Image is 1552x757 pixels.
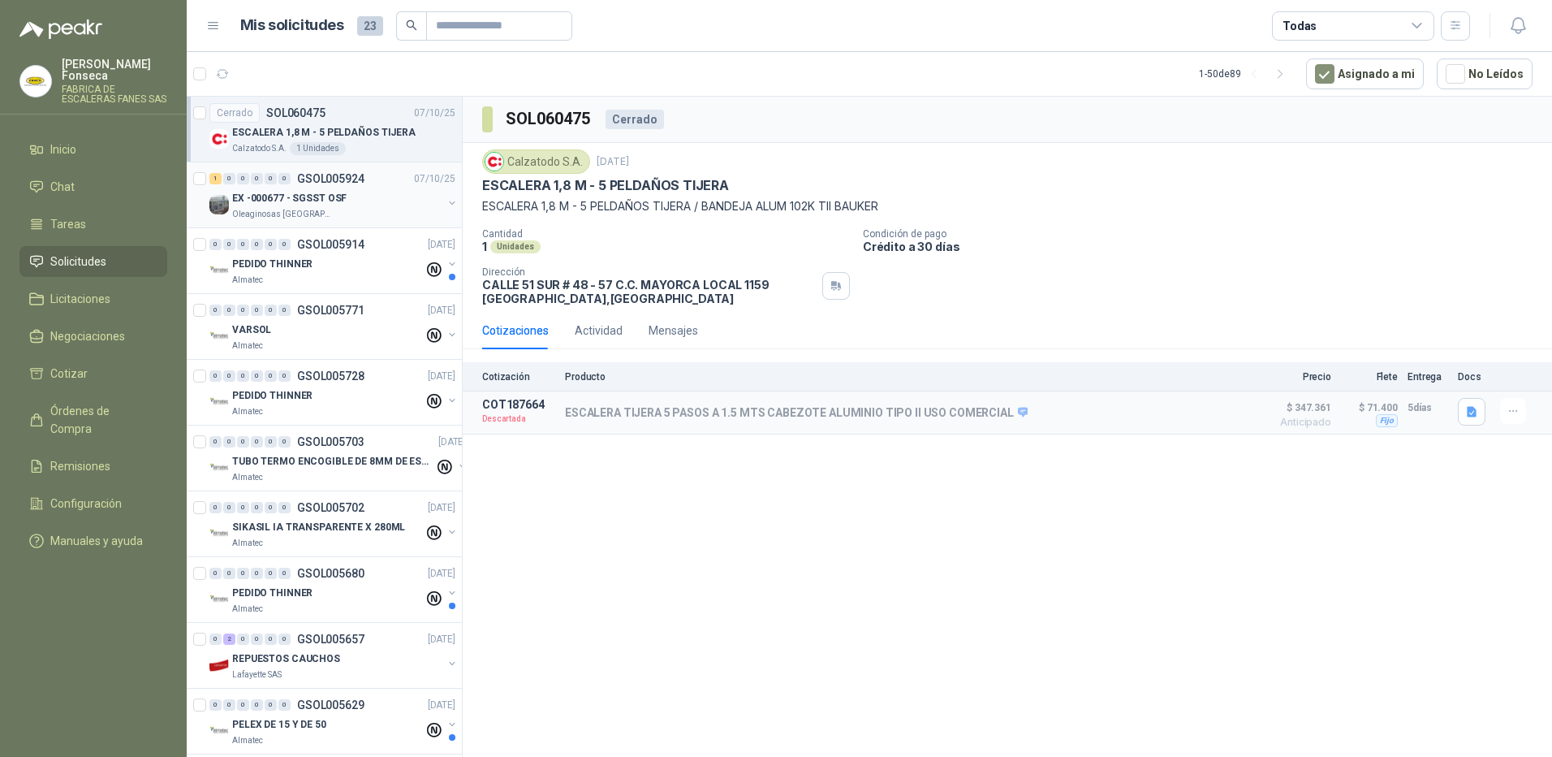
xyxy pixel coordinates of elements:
p: [DATE] [428,566,455,582]
a: 0 2 0 0 0 0 GSOL005657[DATE] Company LogoREPUESTOS CAUCHOSLafayette SAS [209,629,459,681]
p: PEDIDO THINNER [232,586,313,601]
p: Almatec [232,734,263,747]
div: 0 [209,568,222,579]
img: Logo peakr [19,19,102,39]
img: Company Logo [209,195,229,214]
div: 0 [223,436,235,448]
div: 0 [237,634,249,645]
p: GSOL005702 [297,502,364,513]
div: 0 [209,239,222,250]
img: Company Logo [209,590,229,609]
a: Cotizar [19,358,167,389]
span: $ 347.361 [1250,398,1331,417]
div: 0 [223,699,235,711]
button: No Leídos [1437,58,1533,89]
p: GSOL005924 [297,173,364,184]
div: 0 [278,699,291,711]
p: ESCALERA 1,8 M - 5 PELDAÑOS TIJERA [232,125,416,141]
p: GSOL005914 [297,239,364,250]
div: 0 [251,239,263,250]
div: 0 [237,173,249,184]
p: Almatec [232,274,263,287]
p: GSOL005728 [297,370,364,382]
div: Actividad [575,322,623,340]
span: Remisiones [50,457,110,475]
div: 0 [278,436,291,448]
a: Tareas [19,209,167,240]
p: SIKASIL IA TRANSPARENTE X 280ML [232,520,405,535]
p: REPUESTOS CAUCHOS [232,651,340,667]
a: Manuales y ayuda [19,526,167,556]
div: 0 [251,568,263,579]
div: 0 [237,502,249,513]
p: [DATE] [438,435,466,450]
div: 2 [223,634,235,645]
p: SOL060475 [266,107,325,119]
div: 0 [237,699,249,711]
div: 0 [278,173,291,184]
div: Todas [1283,17,1317,35]
p: Crédito a 30 días [863,240,1546,253]
a: CerradoSOL06047507/10/25 Company LogoESCALERA 1,8 M - 5 PELDAÑOS TIJERACalzatodo S.A.1 Unidades [187,97,462,162]
p: TUBO TERMO ENCOGIBLE DE 8MM DE ESPESOR X 5CMS [232,454,434,469]
span: Configuración [50,495,122,513]
div: 0 [278,305,291,316]
img: Company Logo [20,66,51,97]
div: 0 [209,634,222,645]
span: Inicio [50,141,76,158]
img: Company Logo [485,153,503,171]
p: CALLE 51 SUR # 48 - 57 C.C. MAYORCA LOCAL 1159 [GEOGRAPHIC_DATA] , [GEOGRAPHIC_DATA] [482,278,816,305]
div: 0 [251,699,263,711]
p: Condición de pago [863,228,1546,240]
p: EX -000677 - SGSST OSF [232,191,347,206]
div: 0 [209,370,222,382]
p: [DATE] [428,698,455,713]
a: Órdenes de Compra [19,396,167,444]
a: 0 0 0 0 0 0 GSOL005629[DATE] Company LogoPELEX DE 15 Y DE 50Almatec [209,695,459,747]
div: 0 [265,568,277,579]
p: Almatec [232,603,263,616]
p: Almatec [232,405,263,418]
div: 0 [237,370,249,382]
p: 5 días [1408,398,1448,417]
div: 0 [223,502,235,513]
a: 0 0 0 0 0 0 GSOL005703[DATE] Company LogoTUBO TERMO ENCOGIBLE DE 8MM DE ESPESOR X 5CMSAlmatec [209,432,469,484]
img: Company Logo [209,721,229,741]
div: 0 [265,370,277,382]
span: Solicitudes [50,253,106,270]
p: $ 71.400 [1341,398,1398,417]
div: 0 [209,436,222,448]
button: Asignado a mi [1306,58,1424,89]
p: ESCALERA TIJERA 5 PASOS A 1.5 MTS CABEZOTE ALUMINIO TIPO II USO COMERCIAL [565,406,1028,421]
img: Company Logo [209,392,229,412]
div: 0 [251,370,263,382]
span: Anticipado [1250,417,1331,427]
div: 0 [265,173,277,184]
div: 0 [223,568,235,579]
p: VARSOL [232,322,271,338]
a: 0 0 0 0 0 0 GSOL005702[DATE] Company LogoSIKASIL IA TRANSPARENTE X 280MLAlmatec [209,498,459,550]
div: 0 [265,305,277,316]
span: search [406,19,417,31]
div: 0 [278,502,291,513]
a: 0 0 0 0 0 0 GSOL005771[DATE] Company LogoVARSOLAlmatec [209,301,459,353]
p: Docs [1458,371,1490,383]
div: 0 [251,502,263,513]
p: [DATE] [428,237,455,253]
div: 0 [251,305,263,316]
div: 0 [223,239,235,250]
div: Unidades [490,240,541,253]
span: Manuales y ayuda [50,532,143,550]
div: 0 [251,173,263,184]
a: 0 0 0 0 0 0 GSOL005914[DATE] Company LogoPEDIDO THINNERAlmatec [209,235,459,287]
p: Dirección [482,266,816,278]
p: Entrega [1408,371,1448,383]
div: 0 [265,239,277,250]
p: [DATE] [428,303,455,318]
img: Company Logo [209,129,229,149]
div: 1 Unidades [290,142,346,155]
div: 0 [237,568,249,579]
div: 0 [278,239,291,250]
div: Cotizaciones [482,322,549,340]
h1: Mis solicitudes [240,14,344,37]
